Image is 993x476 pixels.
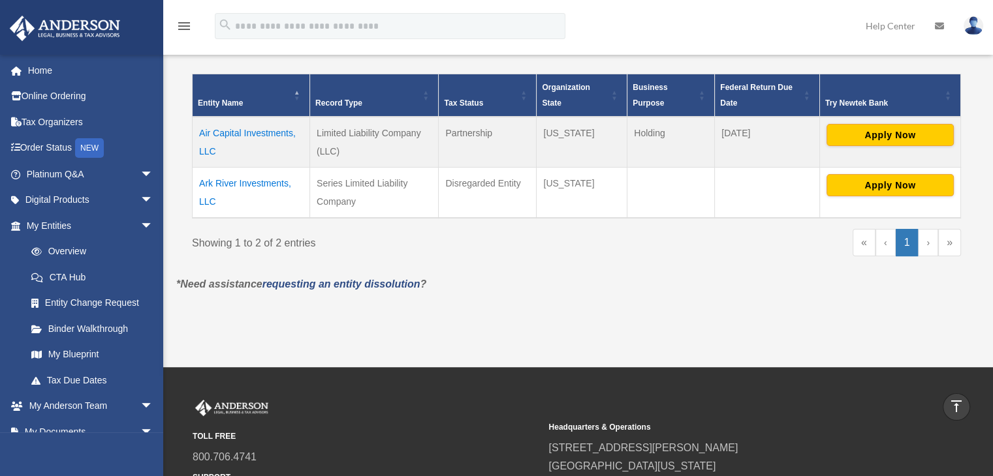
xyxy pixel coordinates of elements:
[9,419,173,445] a: My Documentsarrow_drop_down
[193,430,539,443] small: TOLL FREE
[633,83,667,108] span: Business Purpose
[18,342,166,368] a: My Blueprint
[964,16,983,35] img: User Pic
[310,74,439,117] th: Record Type: Activate to sort
[542,83,590,108] span: Organization State
[176,18,192,34] i: menu
[825,95,941,111] div: Try Newtek Bank
[720,83,793,108] span: Federal Return Due Date
[18,290,166,316] a: Entity Change Request
[819,74,960,117] th: Try Newtek Bank : Activate to sort
[548,460,716,471] a: [GEOGRAPHIC_DATA][US_STATE]
[18,316,166,342] a: Binder Walkthrough
[218,18,232,32] i: search
[193,117,310,168] td: Air Capital Investments, LLC
[918,229,938,256] a: Next
[9,393,173,419] a: My Anderson Teamarrow_drop_down
[537,117,627,168] td: [US_STATE]
[193,74,310,117] th: Entity Name: Activate to invert sorting
[875,229,896,256] a: Previous
[9,83,173,110] a: Online Ordering
[439,167,537,218] td: Disregarded Entity
[140,161,166,188] span: arrow_drop_down
[18,239,160,265] a: Overview
[140,419,166,445] span: arrow_drop_down
[827,124,954,146] button: Apply Now
[9,135,173,162] a: Order StatusNEW
[9,109,173,135] a: Tax Organizers
[943,393,970,421] a: vertical_align_top
[548,442,738,453] a: [STREET_ADDRESS][PERSON_NAME]
[310,167,439,218] td: Series Limited Liability Company
[853,229,875,256] a: First
[18,367,166,393] a: Tax Due Dates
[6,16,124,41] img: Anderson Advisors Platinum Portal
[9,57,173,83] a: Home
[193,167,310,218] td: Ark River Investments, LLC
[192,229,567,252] div: Showing 1 to 2 of 2 entries
[896,229,919,256] a: 1
[18,264,166,290] a: CTA Hub
[193,451,257,462] a: 800.706.4741
[140,213,166,239] span: arrow_drop_down
[315,98,362,108] span: Record Type
[444,98,483,108] span: Tax Status
[715,74,820,117] th: Federal Return Due Date: Activate to sort
[537,74,627,117] th: Organization State: Activate to sort
[9,187,173,213] a: Digital Productsarrow_drop_down
[627,117,715,168] td: Holding
[537,167,627,218] td: [US_STATE]
[548,421,895,434] small: Headquarters & Operations
[75,138,104,158] div: NEW
[310,117,439,168] td: Limited Liability Company (LLC)
[439,74,537,117] th: Tax Status: Activate to sort
[9,213,166,239] a: My Entitiesarrow_drop_down
[262,278,420,290] a: requesting an entity dissolution
[198,98,243,108] span: Entity Name
[827,174,954,196] button: Apply Now
[439,117,537,168] td: Partnership
[176,278,426,290] em: *Need assistance ?
[9,161,173,187] a: Platinum Q&Aarrow_drop_down
[938,229,961,256] a: Last
[140,187,166,214] span: arrow_drop_down
[193,400,271,417] img: Anderson Advisors Platinum Portal
[140,393,166,420] span: arrow_drop_down
[715,117,820,168] td: [DATE]
[176,23,192,34] a: menu
[949,398,964,414] i: vertical_align_top
[627,74,715,117] th: Business Purpose: Activate to sort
